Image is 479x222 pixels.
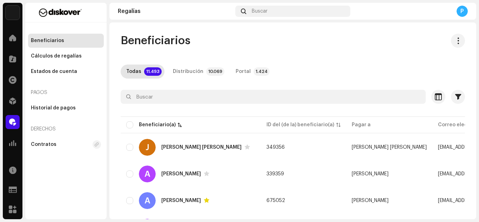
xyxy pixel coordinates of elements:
input: Buscar [121,90,426,104]
span: Akira Kumpis [352,198,389,203]
div: ID del (de la) beneficiario(a) [267,121,334,128]
div: Beneficiario(a) [139,121,176,128]
div: Historial de pagos [31,105,76,111]
div: A [139,192,156,209]
div: Distribución [173,65,203,79]
re-m-nav-item: Cálculos de regalías [28,49,104,63]
re-a-nav-header: Pagos [28,84,104,101]
span: Aditya Ghaghat [352,171,389,176]
img: 297a105e-aa6c-4183-9ff4-27133c00f2e2 [6,6,20,20]
div: Contratos [31,142,56,147]
re-m-nav-item: Historial de pagos [28,101,104,115]
re-m-nav-item: Estados de cuenta [28,65,104,79]
p-badge: 11.493 [144,67,162,76]
span: Juan Gabriel Soriano [352,145,427,150]
p-badge: 1.424 [254,67,270,76]
div: Cálculos de regalías [31,53,82,59]
re-a-nav-header: Derechos [28,121,104,137]
div: P [457,6,468,17]
p-badge: 10.069 [206,67,224,76]
div: Todas [126,65,141,79]
span: Beneficiarios [121,34,190,48]
span: 339359 [267,171,284,176]
div: Portal [236,65,251,79]
re-m-nav-item: Beneficiarios [28,34,104,48]
span: 675052 [267,198,285,203]
div: J [139,139,156,156]
div: Akira Kumpis [161,198,201,203]
span: 349356 [267,145,285,150]
div: Aditya Ghaghat [161,171,201,176]
div: Beneficiarios [31,38,64,43]
div: Juan Gabriel Soriano [161,145,242,150]
div: A [139,166,156,182]
span: Buscar [252,8,268,14]
re-m-nav-item: Contratos [28,137,104,152]
div: Estados de cuenta [31,69,77,74]
div: Regalías [118,8,232,14]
